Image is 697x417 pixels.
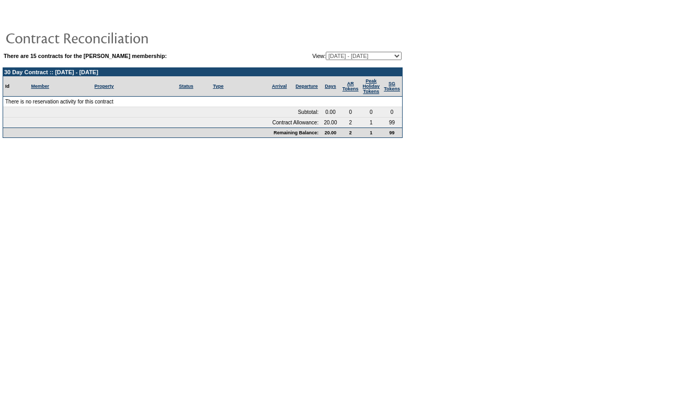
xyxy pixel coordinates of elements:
[4,53,167,59] b: There are 15 contracts for the [PERSON_NAME] membership:
[213,84,223,89] a: Type
[3,128,321,137] td: Remaining Balance:
[382,118,402,128] td: 99
[340,107,361,118] td: 0
[295,84,318,89] a: Departure
[325,84,336,89] a: Days
[321,118,340,128] td: 20.00
[5,27,214,48] img: pgTtlContractReconciliation.gif
[3,118,321,128] td: Contract Allowance:
[179,84,193,89] a: Status
[3,107,321,118] td: Subtotal:
[321,107,340,118] td: 0.00
[3,97,402,107] td: There is no reservation activity for this contract
[382,107,402,118] td: 0
[3,68,402,76] td: 30 Day Contract :: [DATE] - [DATE]
[321,128,340,137] td: 20.00
[95,84,114,89] a: Property
[340,118,361,128] td: 2
[361,128,382,137] td: 1
[384,81,400,91] a: SGTokens
[261,52,402,60] td: View:
[363,78,380,94] a: Peak HolidayTokens
[272,84,287,89] a: Arrival
[361,118,382,128] td: 1
[342,81,359,91] a: ARTokens
[382,128,402,137] td: 99
[3,76,29,97] td: Id
[340,128,361,137] td: 2
[31,84,49,89] a: Member
[361,107,382,118] td: 0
